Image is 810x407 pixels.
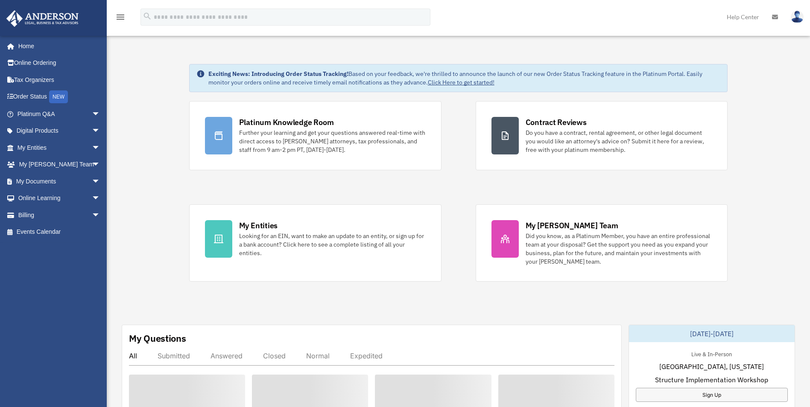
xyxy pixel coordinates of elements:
[629,325,795,342] div: [DATE]-[DATE]
[6,88,113,106] a: Order StatusNEW
[526,117,587,128] div: Contract Reviews
[211,352,243,360] div: Answered
[239,220,278,231] div: My Entities
[92,105,109,123] span: arrow_drop_down
[684,349,739,358] div: Live & In-Person
[428,78,494,86] a: Click Here to get started!
[6,206,113,224] a: Billingarrow_drop_down
[526,232,712,266] div: Did you know, as a Platinum Member, you have an entire professional team at your disposal? Get th...
[263,352,286,360] div: Closed
[6,224,113,241] a: Events Calendar
[239,128,426,154] div: Further your learning and get your questions answered real-time with direct access to [PERSON_NAM...
[92,190,109,207] span: arrow_drop_down
[526,128,712,154] div: Do you have a contract, rental agreement, or other legal document you would like an attorney's ad...
[6,71,113,88] a: Tax Organizers
[791,11,804,23] img: User Pic
[92,206,109,224] span: arrow_drop_down
[189,101,442,170] a: Platinum Knowledge Room Further your learning and get your questions answered real-time with dire...
[4,10,81,27] img: Anderson Advisors Platinum Portal
[526,220,618,231] div: My [PERSON_NAME] Team
[92,173,109,190] span: arrow_drop_down
[6,139,113,156] a: My Entitiesarrow_drop_down
[49,90,68,103] div: NEW
[208,70,348,78] strong: Exciting News: Introducing Order Status Tracking!
[350,352,383,360] div: Expedited
[208,70,721,87] div: Based on your feedback, we're thrilled to announce the launch of our new Order Status Tracking fe...
[6,105,113,122] a: Platinum Q&Aarrow_drop_down
[189,204,442,282] a: My Entities Looking for an EIN, want to make an update to an entity, or sign up for a bank accoun...
[659,361,764,372] span: [GEOGRAPHIC_DATA], [US_STATE]
[6,38,109,55] a: Home
[655,375,768,385] span: Structure Implementation Workshop
[6,190,113,207] a: Online Learningarrow_drop_down
[158,352,190,360] div: Submitted
[6,55,113,72] a: Online Ordering
[115,12,126,22] i: menu
[115,15,126,22] a: menu
[306,352,330,360] div: Normal
[143,12,152,21] i: search
[6,156,113,173] a: My [PERSON_NAME] Teamarrow_drop_down
[6,122,113,140] a: Digital Productsarrow_drop_down
[92,122,109,140] span: arrow_drop_down
[476,204,728,282] a: My [PERSON_NAME] Team Did you know, as a Platinum Member, you have an entire professional team at...
[129,352,137,360] div: All
[239,232,426,257] div: Looking for an EIN, want to make an update to an entity, or sign up for a bank account? Click her...
[92,156,109,174] span: arrow_drop_down
[92,139,109,157] span: arrow_drop_down
[636,388,788,402] a: Sign Up
[129,332,186,345] div: My Questions
[6,173,113,190] a: My Documentsarrow_drop_down
[476,101,728,170] a: Contract Reviews Do you have a contract, rental agreement, or other legal document you would like...
[239,117,334,128] div: Platinum Knowledge Room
